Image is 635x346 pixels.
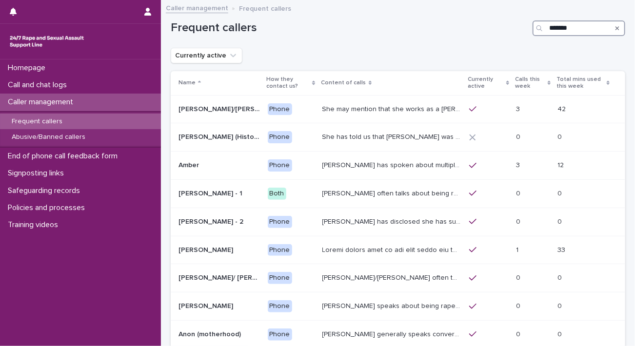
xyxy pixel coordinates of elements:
[179,328,243,339] p: Anon (motherhood)
[268,328,292,341] div: Phone
[179,159,201,170] p: Amber
[322,272,463,282] p: Anna/Emma often talks about being raped at gunpoint at the age of 13/14 by her ex-partner, aged 1...
[268,272,292,284] div: Phone
[516,244,520,254] p: 1
[268,300,292,312] div: Phone
[171,48,242,63] button: Currently active
[268,244,292,256] div: Phone
[322,244,463,254] p: Andrew shared that he has been raped and beaten by a group of men in or near his home twice withi...
[4,152,125,161] p: End of phone call feedback form
[322,216,463,226] p: Amy has disclosed she has survived two rapes, one in the UK and the other in Australia in 2013. S...
[322,300,463,310] p: Caller speaks about being raped and abused by the police and her ex-husband of 20 years. She has ...
[557,188,564,198] p: 0
[4,203,93,212] p: Policies and processes
[322,159,463,170] p: Amber has spoken about multiple experiences of sexual abuse. Amber told us she is now 18 (as of 0...
[4,169,72,178] p: Signposting links
[171,236,625,264] tr: [PERSON_NAME][PERSON_NAME] PhoneLoremi dolors amet co adi elit seddo eiu tempor in u labor et dol...
[4,117,70,126] p: Frequent callers
[4,97,81,107] p: Caller management
[179,244,235,254] p: [PERSON_NAME]
[179,103,262,114] p: Abbie/Emily (Anon/'I don't know'/'I can't remember')
[533,20,625,36] input: Search
[268,188,286,200] div: Both
[557,272,564,282] p: 0
[515,74,545,92] p: Calls this week
[557,216,564,226] p: 0
[468,74,504,92] p: Currently active
[179,216,245,226] p: [PERSON_NAME] - 2
[4,133,93,141] p: Abusive/Banned callers
[171,95,625,123] tr: [PERSON_NAME]/[PERSON_NAME] (Anon/'I don't know'/'I can't remember')[PERSON_NAME]/[PERSON_NAME] (...
[557,300,564,310] p: 0
[516,131,522,141] p: 0
[322,188,463,198] p: Amy often talks about being raped a night before or 2 weeks ago or a month ago. She also makes re...
[166,2,228,13] a: Caller management
[171,292,625,321] tr: [PERSON_NAME][PERSON_NAME] Phone[PERSON_NAME] speaks about being raped and abused by the police a...
[239,2,291,13] p: Frequent callers
[556,74,604,92] p: Total mins used this week
[516,159,522,170] p: 3
[516,103,522,114] p: 3
[322,131,463,141] p: She has told us that Prince Andrew was involved with her abuse. Men from Hollywood (or 'Hollywood...
[171,264,625,292] tr: [PERSON_NAME]/ [PERSON_NAME][PERSON_NAME]/ [PERSON_NAME] Phone[PERSON_NAME]/[PERSON_NAME] often t...
[4,186,88,195] p: Safeguarding records
[4,80,75,90] p: Call and chat logs
[321,77,366,88] p: Content of calls
[268,159,292,172] div: Phone
[4,220,66,230] p: Training videos
[4,63,53,73] p: Homepage
[179,300,235,310] p: [PERSON_NAME]
[516,216,522,226] p: 0
[322,328,463,339] p: Caller generally speaks conversationally about many different things in her life and rarely speak...
[179,272,262,282] p: [PERSON_NAME]/ [PERSON_NAME]
[557,244,567,254] p: 33
[516,188,522,198] p: 0
[268,103,292,115] div: Phone
[557,131,564,141] p: 0
[516,328,522,339] p: 0
[322,103,463,114] p: She may mention that she works as a Nanny, looking after two children. Abbie / Emily has let us k...
[557,159,566,170] p: 12
[179,188,244,198] p: [PERSON_NAME] - 1
[171,21,529,35] h1: Frequent callers
[557,328,564,339] p: 0
[179,131,262,141] p: [PERSON_NAME] (Historic Plan)
[8,32,86,51] img: rhQMoQhaT3yELyF149Cw
[179,77,196,88] p: Name
[171,123,625,152] tr: [PERSON_NAME] (Historic Plan)[PERSON_NAME] (Historic Plan) PhoneShe has told us that [PERSON_NAME...
[267,74,310,92] p: How they contact us?
[268,131,292,143] div: Phone
[171,152,625,180] tr: AmberAmber Phone[PERSON_NAME] has spoken about multiple experiences of [MEDICAL_DATA]. [PERSON_NA...
[171,208,625,236] tr: [PERSON_NAME] - 2[PERSON_NAME] - 2 Phone[PERSON_NAME] has disclosed she has survived two rapes, o...
[557,103,568,114] p: 42
[516,272,522,282] p: 0
[268,216,292,228] div: Phone
[171,179,625,208] tr: [PERSON_NAME] - 1[PERSON_NAME] - 1 Both[PERSON_NAME] often talks about being raped a night before...
[516,300,522,310] p: 0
